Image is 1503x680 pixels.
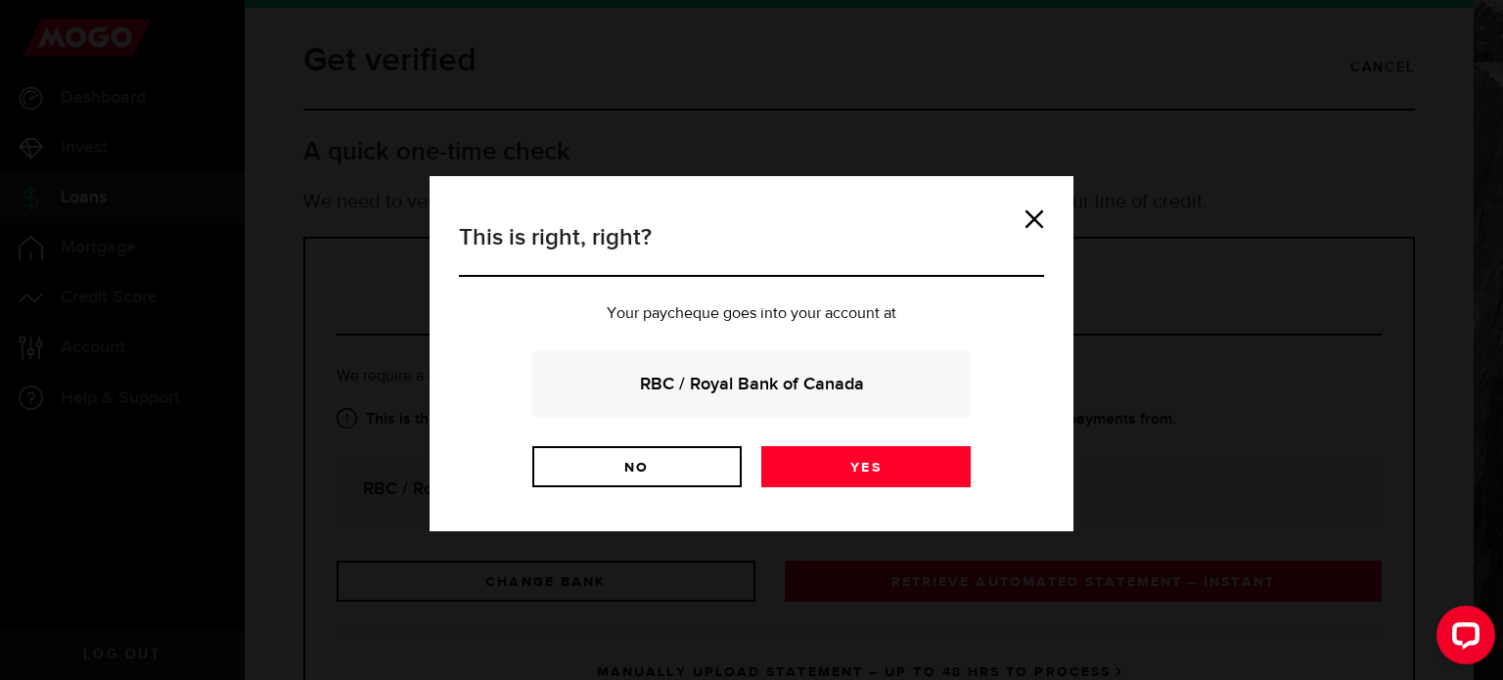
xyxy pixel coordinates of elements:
[559,371,944,397] strong: RBC / Royal Bank of Canada
[1421,598,1503,680] iframe: LiveChat chat widget
[532,446,742,487] a: No
[459,306,1044,322] p: Your paycheque goes into your account at
[459,220,1044,277] h3: This is right, right?
[761,446,971,487] a: Yes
